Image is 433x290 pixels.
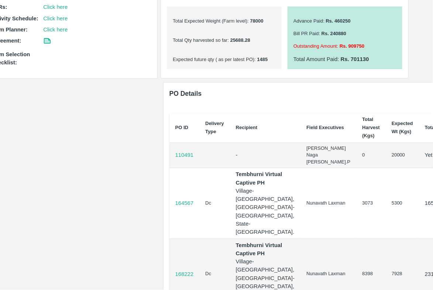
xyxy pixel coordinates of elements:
[320,31,346,36] b: Rs. 240880
[236,242,282,256] b: Tembhurni Virtual Captive PH
[43,4,68,10] a: Click here
[173,37,276,44] p: Total Qty harvested so far :
[300,168,356,239] td: Nunavath Laxman
[300,142,356,168] td: [PERSON_NAME] Naga [PERSON_NAME].P
[43,27,68,33] a: Click here
[293,43,396,50] p: Outstanding Amount :
[293,18,396,25] p: Advance Paid :
[175,270,194,278] a: 168222
[256,57,268,62] b: 1485
[386,142,419,168] td: 20000
[199,168,230,239] td: Dc
[339,43,365,49] b: Rs. 909750
[43,16,68,21] a: Click here
[173,18,276,25] p: Total Expected Weight (Farm level) :
[175,199,194,207] a: 164567
[357,168,386,239] td: 3073
[175,125,188,130] b: PO ID
[324,18,351,24] b: Rs. 460250
[236,151,295,159] p: -
[169,88,202,101] h6: PO Details
[392,121,413,134] b: Expected Wt (Kgs)
[293,55,396,63] p: Total Amount Paid :
[236,187,295,236] p: Village-[GEOGRAPHIC_DATA], [GEOGRAPHIC_DATA]-[GEOGRAPHIC_DATA], State-[GEOGRAPHIC_DATA].
[205,121,224,134] b: Delivery Type
[236,125,258,130] b: Recipient
[386,168,419,239] td: 5300
[249,18,264,24] b: 78000
[173,56,276,63] p: Expected future qty ( as per latest PO) :
[362,117,380,139] b: Total Harvest (Kgs)
[357,142,386,168] td: 0
[293,30,396,37] p: Bill PR Paid :
[229,37,250,43] b: 25688.28
[306,125,344,130] b: Field Executives
[339,56,369,62] b: Rs. 701130
[175,151,194,159] a: 110491
[236,171,282,185] b: Tembhurni Virtual Captive PH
